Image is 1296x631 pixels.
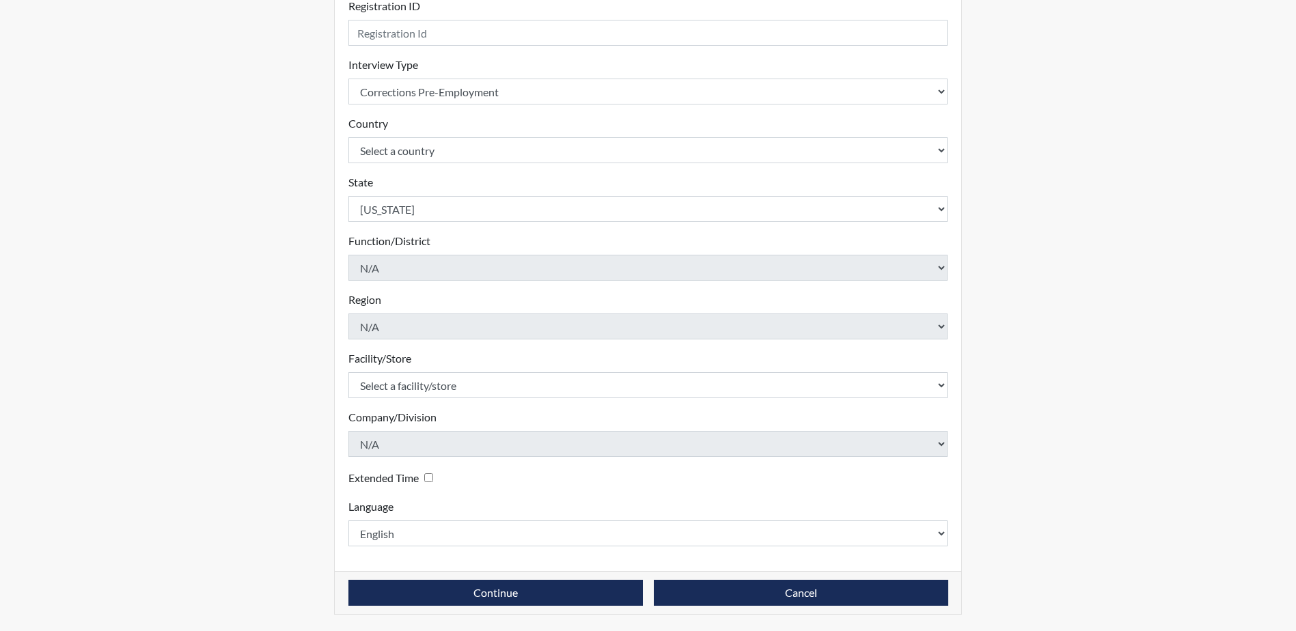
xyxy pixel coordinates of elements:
label: Interview Type [348,57,418,73]
label: Facility/Store [348,350,411,367]
input: Insert a Registration ID, which needs to be a unique alphanumeric value for each interviewee [348,20,948,46]
label: Function/District [348,233,430,249]
button: Continue [348,580,643,606]
label: Company/Division [348,409,437,425]
button: Cancel [654,580,948,606]
label: Language [348,499,394,515]
label: Region [348,292,381,308]
label: Extended Time [348,470,419,486]
label: State [348,174,373,191]
div: Checking this box will provide the interviewee with an accomodation of extra time to answer each ... [348,468,439,488]
label: Country [348,115,388,132]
